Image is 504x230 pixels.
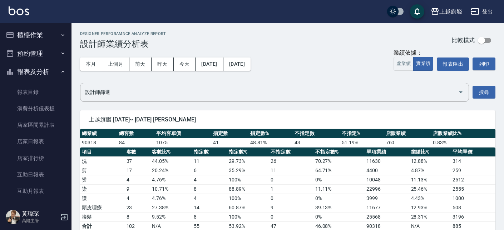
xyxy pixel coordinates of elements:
td: 10048 [365,175,409,184]
td: 84 [117,138,154,147]
td: 4 [125,194,150,203]
button: 上越旗艦 [428,4,465,19]
td: 0 % [313,175,365,184]
table: a dense table [80,129,495,147]
td: 9 [125,184,150,194]
td: 11.11 % [313,184,365,194]
a: 消費分析儀表板 [3,100,69,117]
td: 0 [269,212,313,221]
td: 9.52 % [150,212,192,221]
div: 上越旗艦 [439,7,462,16]
button: 登出 [468,5,495,18]
td: 0.83 % [431,138,495,147]
td: 27.38 % [150,203,192,212]
td: 1 [269,184,313,194]
button: 前天 [129,57,152,71]
td: 8 [192,212,227,221]
td: 1000 [451,194,495,203]
th: 指定數% [248,129,293,138]
td: 4 [125,175,150,184]
th: 指定數% [227,147,269,157]
td: 44.05 % [150,156,192,166]
p: 高階主管 [22,217,58,224]
button: 櫃檯作業 [3,26,69,44]
th: 業績比% [409,147,451,157]
th: 項目 [80,147,125,157]
button: save [410,4,424,19]
th: 總客數 [117,129,154,138]
td: 70.27 % [313,156,365,166]
span: 上越旗艦 [DATE]~ [DATE] [PERSON_NAME] [89,116,487,123]
td: 12.88 % [409,156,451,166]
a: 店家區間累計表 [3,117,69,133]
td: 0 % [313,194,365,203]
td: 39.13 % [313,203,365,212]
th: 客數 [125,147,150,157]
td: 2512 [451,175,495,184]
button: 實業績 [413,57,433,71]
td: 4.76 % [150,194,192,203]
a: 報表目錄 [3,84,69,100]
td: 37 [125,156,150,166]
td: 4.76 % [150,175,192,184]
td: 6 [192,166,227,175]
td: 護 [80,194,125,203]
a: 互助排行榜 [3,199,69,216]
td: 43 [293,138,340,147]
th: 店販業績 [384,129,431,138]
th: 指定數 [211,129,248,138]
button: 上個月 [102,57,129,71]
td: 0 [269,175,313,184]
td: 接髮 [80,212,125,221]
td: 4 [192,175,227,184]
h5: 黃瑋琛 [22,210,58,217]
td: 4400 [365,166,409,175]
td: 259 [451,166,495,175]
td: 洗 [80,156,125,166]
td: 1075 [154,138,212,147]
button: 報表及分析 [3,62,69,81]
th: 平均客單價 [154,129,212,138]
button: 本月 [80,57,102,71]
td: 2555 [451,184,495,194]
td: 11 [192,156,227,166]
th: 單項業績 [365,147,409,157]
a: 店家日報表 [3,133,69,150]
th: 店販業績比% [431,129,495,138]
img: Logo [9,6,29,15]
th: 指定數 [192,147,227,157]
button: 虛業績 [394,57,414,71]
td: 20.24 % [150,166,192,175]
td: 剪 [80,166,125,175]
img: Person [6,210,20,224]
td: 14 [192,203,227,212]
td: 11677 [365,203,409,212]
td: 4.87 % [409,166,451,175]
td: 0 % [313,212,365,221]
td: 11630 [365,156,409,166]
td: 48.81 % [248,138,293,147]
td: 64.71 % [313,166,365,175]
td: 11 [269,166,313,175]
div: 業績依據： [394,49,433,57]
td: 100 % [227,175,269,184]
a: 互助日報表 [3,166,69,183]
a: 店家排行榜 [3,150,69,166]
td: 8 [192,184,227,194]
td: 41 [211,138,248,147]
td: 燙 [80,175,125,184]
button: 預約管理 [3,44,69,63]
td: 25568 [365,212,409,221]
td: 3999 [365,194,409,203]
td: 染 [80,184,125,194]
td: 35.29 % [227,166,269,175]
th: 不指定% [340,129,384,138]
td: 4.43 % [409,194,451,203]
button: Open [455,86,466,98]
button: 搜尋 [473,86,495,99]
th: 客數比% [150,147,192,157]
td: 100 % [227,194,269,203]
td: 90318 [80,138,117,147]
th: 不指定數 [293,129,340,138]
td: 0 [269,194,313,203]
